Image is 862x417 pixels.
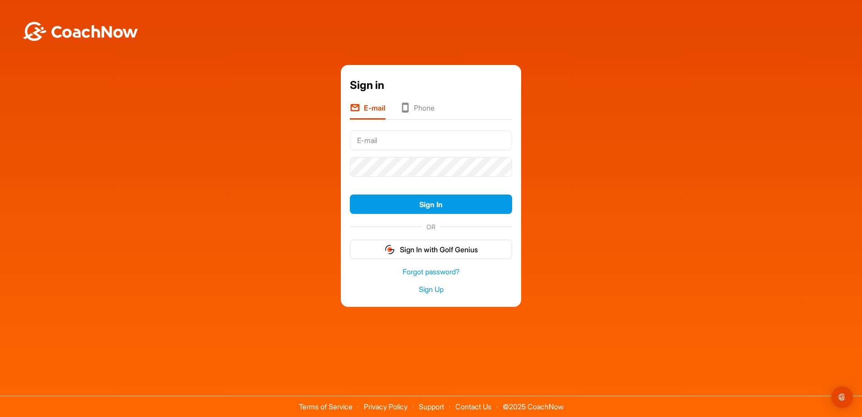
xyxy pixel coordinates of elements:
[419,402,444,411] a: Support
[350,130,512,150] input: E-mail
[350,240,512,259] button: Sign In with Golf Genius
[350,284,512,295] a: Sign Up
[400,102,435,120] li: Phone
[350,102,385,120] li: E-mail
[364,402,408,411] a: Privacy Policy
[350,267,512,277] a: Forgot password?
[422,222,440,232] span: OR
[22,22,139,41] img: BwLJSsUCoWCh5upNqxVrqldRgqLPVwmV24tXu5FoVAoFEpwwqQ3VIfuoInZCoVCoTD4vwADAC3ZFMkVEQFDAAAAAElFTkSuQmCC
[498,396,568,410] span: © 2025 CoachNow
[831,386,853,408] div: Open Intercom Messenger
[350,195,512,214] button: Sign In
[384,244,395,255] img: gg_logo
[455,402,491,411] a: Contact Us
[350,77,512,93] div: Sign in
[299,402,353,411] a: Terms of Service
